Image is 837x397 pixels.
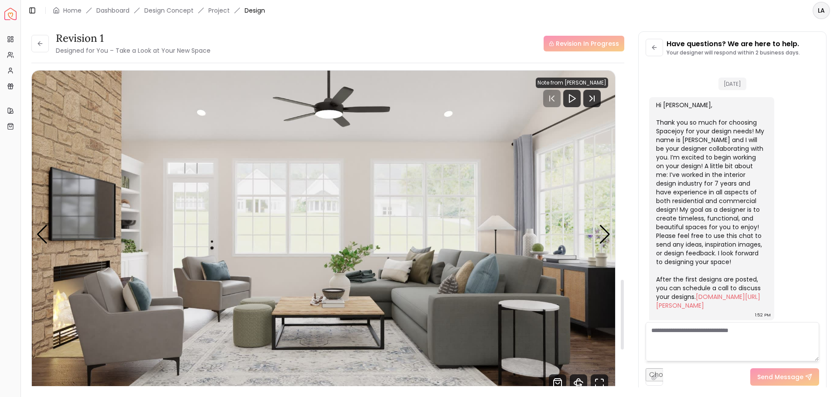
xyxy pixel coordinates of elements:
nav: breadcrumb [53,6,265,15]
svg: Next Track [583,90,601,107]
div: 1:52 PM [755,311,771,319]
svg: Fullscreen [591,374,608,392]
svg: Play [567,93,577,104]
svg: Shop Products from this design [549,374,566,392]
span: LA [813,3,829,18]
p: Your designer will respond within 2 business days. [667,49,800,56]
div: Note from [PERSON_NAME] [536,78,608,88]
a: Project [208,6,230,15]
span: [DATE] [718,78,746,90]
h3: Revision 1 [56,31,211,45]
a: Home [63,6,82,15]
p: Have questions? We are here to help. [667,39,800,49]
a: Dashboard [96,6,129,15]
svg: 360 View [570,374,587,392]
small: Designed for You – Take a Look at Your New Space [56,46,211,55]
div: Previous slide [36,225,48,244]
li: Design Concept [144,6,194,15]
a: Spacejoy [4,8,17,20]
img: Spacejoy Logo [4,8,17,20]
span: Design [245,6,265,15]
div: Hi [PERSON_NAME], Thank you so much for choosing Spacejoy for your design needs! My name is [PERS... [656,101,766,310]
button: LA [813,2,830,19]
div: Next slide [599,225,611,244]
a: [DOMAIN_NAME][URL][PERSON_NAME] [656,292,760,310]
